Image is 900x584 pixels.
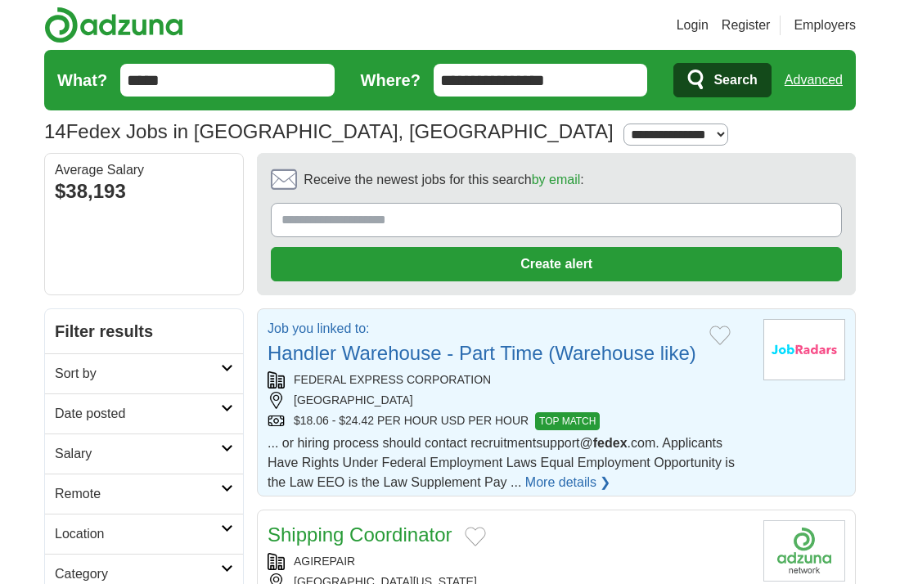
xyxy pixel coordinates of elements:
label: Where? [361,68,421,92]
img: Adzuna logo [44,7,183,43]
div: $38,193 [55,177,233,206]
div: [GEOGRAPHIC_DATA] [268,392,750,409]
img: Company logo [763,319,845,380]
a: Sort by [45,353,243,393]
span: Receive the newest jobs for this search : [304,170,583,190]
img: Company logo [763,520,845,582]
a: by email [532,173,581,186]
a: Shipping Coordinator [268,523,452,546]
h2: Remote [55,484,221,504]
a: Register [722,16,771,35]
span: ... or hiring process should contact recruitmentsupport@ .com. Applicants Have Rights Under Feder... [268,436,735,489]
a: Employers [794,16,856,35]
h2: Filter results [45,309,243,353]
div: $18.06 - $24.42 PER HOUR USD PER HOUR [268,412,750,430]
a: Location [45,514,243,554]
span: TOP MATCH [535,412,600,430]
label: What? [57,68,107,92]
div: Average Salary [55,164,233,177]
a: More details ❯ [525,473,611,492]
a: Login [677,16,709,35]
h2: Date posted [55,404,221,424]
div: AGIREPAIR [268,553,750,570]
span: Search [713,64,757,97]
button: Add to favorite jobs [465,527,486,546]
a: Advanced [785,64,843,97]
button: Create alert [271,247,842,281]
button: Add to favorite jobs [709,326,731,345]
h2: Category [55,564,221,584]
p: Job you linked to: [268,319,696,339]
span: 14 [44,117,66,146]
strong: fedex [593,436,628,450]
button: Search [673,63,771,97]
a: Handler Warehouse - Part Time (Warehouse like) [268,342,696,364]
a: Salary [45,434,243,474]
h2: Sort by [55,364,221,384]
h2: Salary [55,444,221,464]
a: Remote [45,474,243,514]
div: FEDERAL EXPRESS CORPORATION [268,371,750,389]
h1: Fedex Jobs in [GEOGRAPHIC_DATA], [GEOGRAPHIC_DATA] [44,120,614,142]
h2: Location [55,524,221,544]
a: Date posted [45,393,243,434]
